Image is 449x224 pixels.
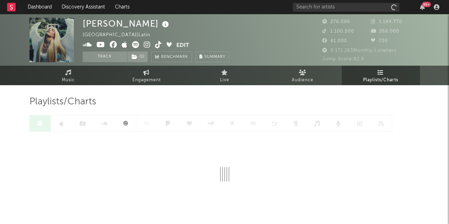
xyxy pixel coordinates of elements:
span: Playlists/Charts [29,98,96,106]
a: Benchmark [151,51,192,62]
a: Audience [264,66,342,85]
span: 1.144.770 [371,20,402,24]
button: 99+ [420,4,425,10]
button: (1) [127,51,148,62]
button: Summary [196,51,229,62]
span: Music [62,76,75,84]
span: Summary [204,55,225,59]
span: Playlists/Charts [363,76,398,84]
a: Music [29,66,108,85]
input: Search for artists [293,3,399,12]
span: Engagement [132,76,161,84]
span: Benchmark [161,53,188,61]
span: 1.100.000 [322,29,354,34]
span: ( 1 ) [127,51,148,62]
span: 266.000 [371,29,399,34]
button: Track [83,51,127,62]
button: Edit [176,41,189,50]
div: [PERSON_NAME] [83,18,171,29]
span: Live [220,76,229,84]
a: Playlists/Charts [342,66,420,85]
span: 9.171.283 Monthly Listeners [322,48,396,53]
span: 700 [371,39,388,43]
div: [GEOGRAPHIC_DATA] | Latin [83,31,159,39]
span: 81.000 [322,39,347,43]
span: Jump Score: 82.4 [322,57,364,61]
span: Audience [292,76,313,84]
a: Engagement [108,66,186,85]
div: 99 + [422,2,431,7]
a: Live [186,66,264,85]
span: 276.086 [322,20,350,24]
